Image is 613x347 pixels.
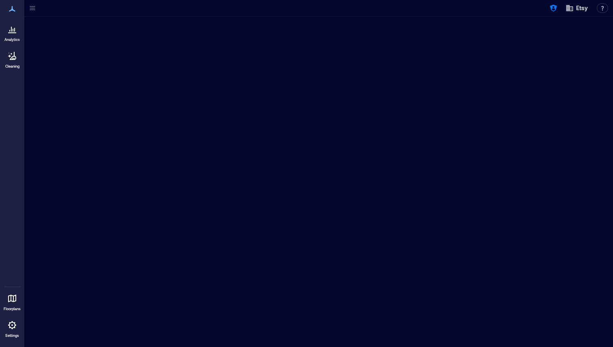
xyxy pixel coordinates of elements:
a: Analytics [2,19,22,45]
a: Settings [2,315,22,341]
button: Etsy [563,2,590,15]
a: Floorplans [1,289,23,314]
p: Cleaning [5,64,19,69]
p: Floorplans [4,307,21,311]
a: Cleaning [2,46,22,71]
p: Analytics [4,37,20,42]
span: Etsy [576,4,588,12]
p: Settings [5,333,19,338]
